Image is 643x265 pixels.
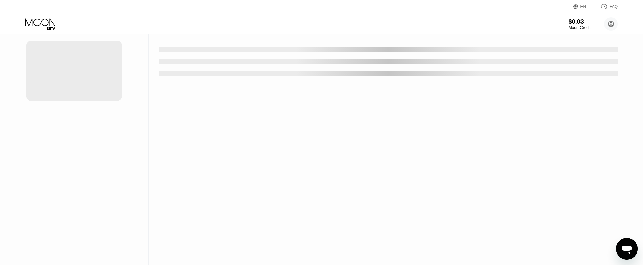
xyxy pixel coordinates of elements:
iframe: Button to launch messaging window [616,238,638,260]
div: $0.03Moon Credit [569,18,591,30]
div: $0.03 [569,18,591,25]
div: EN [573,3,594,10]
div: Moon Credit [569,25,591,30]
div: FAQ [610,4,618,9]
div: FAQ [594,3,618,10]
div: EN [580,4,586,9]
